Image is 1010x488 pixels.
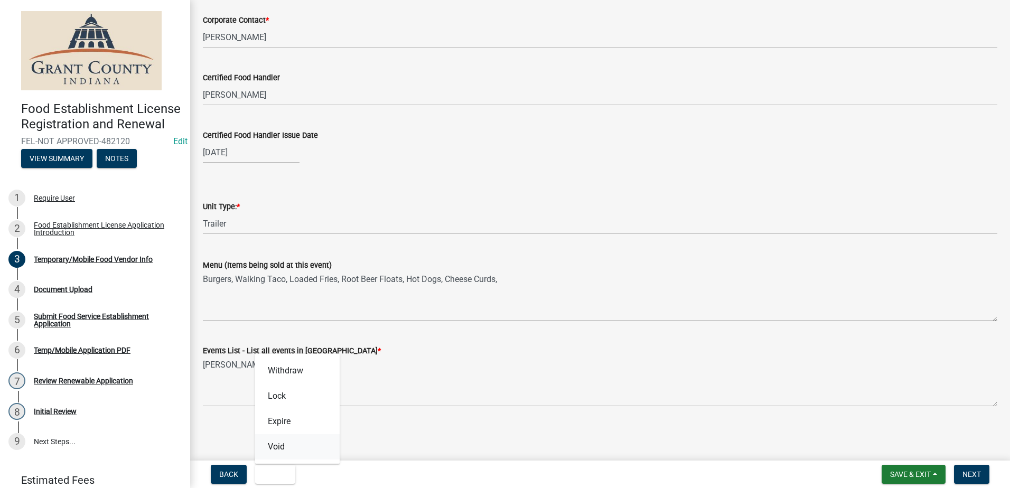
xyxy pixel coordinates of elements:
button: Withdraw [255,358,340,383]
div: Document Upload [34,286,92,293]
div: Food Establishment License Application Introduction [34,221,173,236]
button: Back [211,465,247,484]
label: Unit Type: [203,203,240,211]
span: FEL-NOT APPROVED-482120 [21,136,169,146]
wm-modal-confirm: Summary [21,155,92,163]
input: mm/dd/yyyy [203,142,300,163]
button: Void [255,465,295,484]
div: Void [255,354,340,464]
label: Certified Food Handler [203,74,280,82]
button: Next [954,465,989,484]
span: Next [962,470,981,478]
button: Notes [97,149,137,168]
button: Save & Exit [882,465,946,484]
h4: Food Establishment License Registration and Renewal [21,101,182,132]
button: Lock [255,383,340,409]
div: Require User [34,194,75,202]
div: 9 [8,433,25,450]
span: Void [264,470,280,478]
button: Expire [255,409,340,434]
div: 1 [8,190,25,207]
div: 4 [8,281,25,298]
div: Temporary/Mobile Food Vendor Info [34,256,153,263]
wm-modal-confirm: Notes [97,155,137,163]
button: Void [255,434,340,459]
div: 6 [8,342,25,359]
button: View Summary [21,149,92,168]
div: Review Renewable Application [34,377,133,384]
label: Menu (Items being sold at this event) [203,262,332,269]
span: Save & Exit [890,470,931,478]
div: 8 [8,403,25,420]
wm-modal-confirm: Edit Application Number [173,136,188,146]
div: Initial Review [34,408,77,415]
div: 5 [8,312,25,329]
div: Submit Food Service Establishment Application [34,313,173,327]
label: Events List - List all events in [GEOGRAPHIC_DATA] [203,348,381,355]
label: Certified Food Handler Issue Date [203,132,318,139]
div: 3 [8,251,25,268]
img: Grant County, Indiana [21,11,162,90]
label: Corporate Contact [203,17,269,24]
span: Back [219,470,238,478]
div: 2 [8,220,25,237]
a: Edit [173,136,188,146]
div: 7 [8,372,25,389]
div: Temp/Mobile Application PDF [34,346,130,354]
